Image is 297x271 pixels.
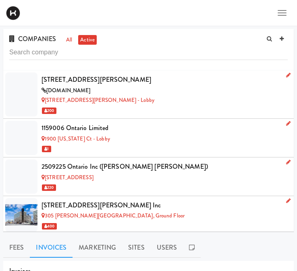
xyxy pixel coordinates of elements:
li: 2509225 Ontario Inc ([PERSON_NAME] [PERSON_NAME])[STREET_ADDRESS] 220 [3,157,294,196]
a: active [78,35,97,45]
span: 1 [42,146,51,152]
span: 400 [42,223,57,230]
span: 220 [42,184,56,191]
a: Invoices [30,238,73,258]
li: [STREET_ADDRESS][PERSON_NAME] Inc305 [PERSON_NAME][GEOGRAPHIC_DATA], Ground Floor 400 [3,196,294,235]
a: Fees [3,238,30,258]
a: [STREET_ADDRESS][PERSON_NAME] - Lobby [42,96,154,104]
input: Search company [9,45,288,60]
a: all [64,35,74,45]
a: Users [151,238,183,258]
span: COMPANIES [9,34,56,43]
a: 305 [PERSON_NAME][GEOGRAPHIC_DATA], Ground Floor [42,212,185,219]
span: 200 [42,108,56,114]
div: [DOMAIN_NAME] [42,86,288,96]
div: [STREET_ADDRESS][PERSON_NAME] [42,74,288,86]
li: 1159006 Ontario Limited1900 [US_STATE] Ct - Lobby 1 [3,119,294,157]
div: [STREET_ADDRESS][PERSON_NAME] Inc [42,199,288,211]
a: [STREET_ADDRESS] [42,174,93,181]
div: 1159006 Ontario Limited [42,122,288,134]
div: 2509225 Ontario Inc ([PERSON_NAME] [PERSON_NAME]) [42,161,288,173]
a: Sites [122,238,151,258]
li: [STREET_ADDRESS][PERSON_NAME][DOMAIN_NAME][STREET_ADDRESS][PERSON_NAME] - Lobby 200 [3,70,294,119]
img: Micromart [6,6,20,20]
a: 1900 [US_STATE] Ct - Lobby [42,135,110,143]
a: Marketing [73,238,122,258]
